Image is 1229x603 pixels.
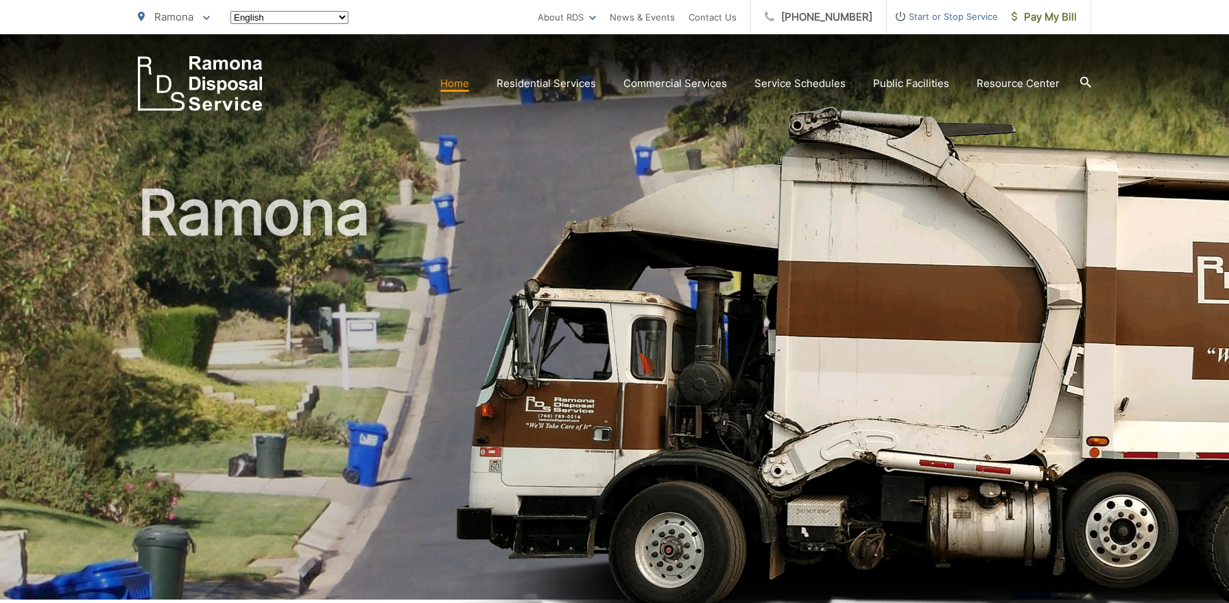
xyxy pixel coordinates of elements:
[138,56,263,111] a: EDCD logo. Return to the homepage.
[538,9,596,25] a: About RDS
[497,75,596,92] a: Residential Services
[1012,9,1077,25] span: Pay My Bill
[689,9,737,25] a: Contact Us
[977,75,1060,92] a: Resource Center
[154,10,193,23] span: Ramona
[754,75,846,92] a: Service Schedules
[623,75,727,92] a: Commercial Services
[873,75,949,92] a: Public Facilities
[610,9,675,25] a: News & Events
[230,11,348,24] select: Select a language
[440,75,469,92] a: Home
